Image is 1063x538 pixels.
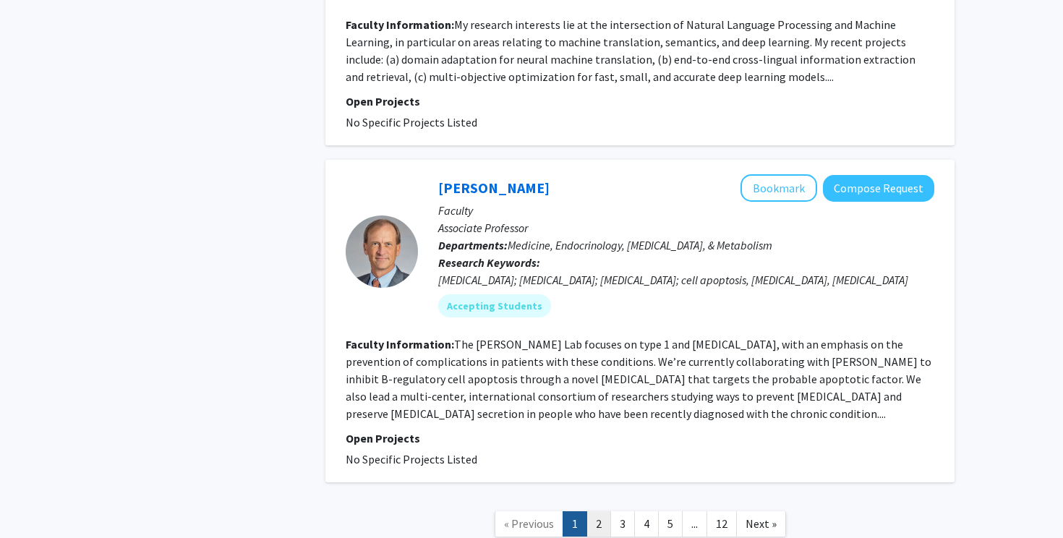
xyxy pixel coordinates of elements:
p: Open Projects [346,93,934,110]
a: 3 [610,511,635,537]
span: Medicine, Endocrinology, [MEDICAL_DATA], & Metabolism [508,238,772,252]
iframe: Chat [11,473,61,527]
b: Research Keywords: [438,255,540,270]
mat-chip: Accepting Students [438,294,551,317]
a: 5 [658,511,683,537]
p: Associate Professor [438,219,934,236]
a: 2 [586,511,611,537]
a: 1 [563,511,587,537]
p: Open Projects [346,430,934,447]
a: 4 [634,511,659,537]
fg-read-more: My research interests lie at the intersection of Natural Language Processing and Machine Learning... [346,17,915,84]
span: ... [691,516,698,531]
div: [MEDICAL_DATA]; [MEDICAL_DATA]; [MEDICAL_DATA]; cell apoptosis, [MEDICAL_DATA], [MEDICAL_DATA] [438,271,934,289]
a: Previous Page [495,511,563,537]
span: « Previous [504,516,554,531]
button: Compose Request to Thomas Donner [823,175,934,202]
p: Faculty [438,202,934,219]
a: [PERSON_NAME] [438,179,550,197]
span: No Specific Projects Listed [346,452,477,466]
b: Departments: [438,238,508,252]
span: No Specific Projects Listed [346,115,477,129]
a: 12 [706,511,737,537]
b: Faculty Information: [346,17,454,32]
span: Next » [746,516,777,531]
button: Add Thomas Donner to Bookmarks [740,174,817,202]
fg-read-more: The [PERSON_NAME] Lab focuses on type 1 and [MEDICAL_DATA], with an emphasis on the prevention of... [346,337,931,421]
b: Faculty Information: [346,337,454,351]
a: Next [736,511,786,537]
